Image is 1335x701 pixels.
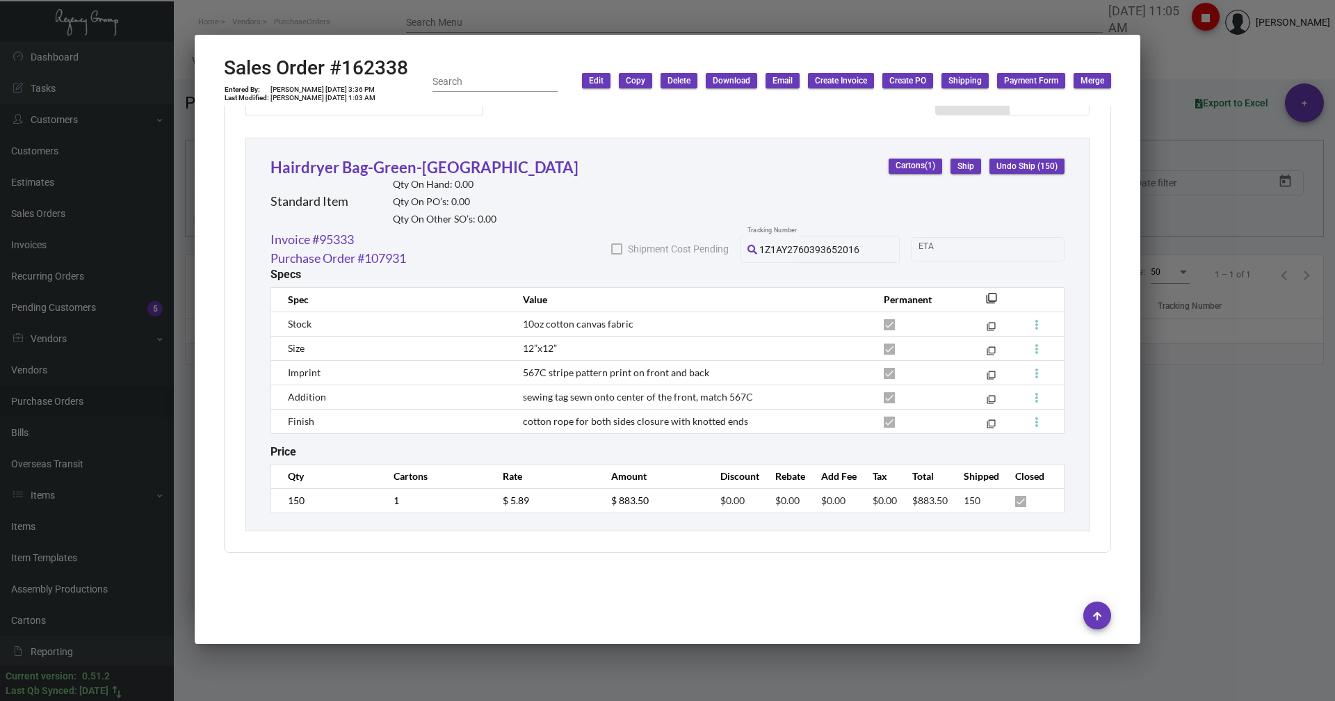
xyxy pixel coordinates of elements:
span: Email [772,75,793,87]
button: Cartons(1) [889,159,942,174]
mat-icon: filter_none [987,325,996,334]
a: Invoice #95333 [270,230,354,249]
span: 10oz cotton canvas fabric [523,318,633,330]
a: Purchase Order #107931 [270,249,406,268]
td: Last Modified: [224,94,270,102]
td: [PERSON_NAME] [DATE] 1:03 AM [270,94,376,102]
span: Create Invoice [815,75,867,87]
h2: Sales Order #162338 [224,56,408,80]
span: 567C stripe pattern print on front and back [523,366,709,378]
span: Download [713,75,750,87]
span: $0.00 [821,494,845,506]
button: Undo Ship (150) [989,159,1065,174]
th: Rebate [761,464,807,488]
span: Create PO [889,75,926,87]
mat-icon: filter_none [987,398,996,407]
mat-icon: filter_none [987,422,996,431]
button: Download [706,73,757,88]
button: Email [766,73,800,88]
span: Finish [288,415,314,427]
button: Copy [619,73,652,88]
span: Imprint [288,366,321,378]
th: Add Fee [807,464,859,488]
th: Value [509,287,870,312]
span: Ship [957,161,974,172]
button: Merge [1074,73,1111,88]
td: [PERSON_NAME] [DATE] 3:36 PM [270,86,376,94]
span: $0.00 [720,494,745,506]
span: Merge [1081,75,1104,87]
button: Create Invoice [808,73,874,88]
button: Create PO [882,73,933,88]
mat-icon: filter_none [986,297,997,308]
input: Start date [919,243,962,255]
th: Rate [489,464,598,488]
span: Stock [288,318,311,330]
h2: Price [270,445,296,458]
th: Qty [271,464,380,488]
span: Cartons [896,160,935,172]
h2: Qty On Hand: 0.00 [393,179,496,191]
span: $0.00 [873,494,897,506]
th: Total [898,464,950,488]
td: Entered By: [224,86,270,94]
span: Payment Form [1004,75,1058,87]
div: 0.51.2 [82,669,110,684]
th: Tax [859,464,898,488]
span: 12”x12” [523,342,557,354]
span: Copy [626,75,645,87]
th: Permanent [870,287,965,312]
a: Hairdryer Bag-Green-[GEOGRAPHIC_DATA] [270,158,578,177]
h2: Qty On PO’s: 0.00 [393,196,496,208]
span: Shipping [948,75,982,87]
button: Edit [582,73,610,88]
span: 1Z1AY2760393652016 [759,244,859,255]
div: Last Qb Synced: [DATE] [6,684,108,698]
button: Shipping [941,73,989,88]
h2: Qty On Other SO’s: 0.00 [393,213,496,225]
span: Undo Ship (150) [996,161,1058,172]
mat-icon: filter_none [987,349,996,358]
button: Delete [661,73,697,88]
span: Addition [288,391,326,403]
span: Edit [589,75,604,87]
button: Payment Form [997,73,1065,88]
div: Current version: [6,669,76,684]
span: cotton rope for both sides closure with knotted ends [523,415,748,427]
span: (1) [925,161,935,171]
span: Shipment Cost Pending [628,241,729,257]
span: 150 [964,494,980,506]
th: Closed [1001,464,1064,488]
span: $0.00 [775,494,800,506]
th: Spec [271,287,509,312]
th: Discount [706,464,761,488]
span: $883.50 [912,494,948,506]
th: Shipped [950,464,1001,488]
span: Delete [667,75,690,87]
h2: Standard Item [270,194,348,209]
th: Cartons [380,464,489,488]
input: End date [973,243,1040,255]
h2: Specs [270,268,301,281]
th: Amount [597,464,706,488]
span: Size [288,342,305,354]
span: sewing tag sewn onto center of the front, match 567C [523,391,753,403]
mat-icon: filter_none [987,373,996,382]
button: Ship [950,159,981,174]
